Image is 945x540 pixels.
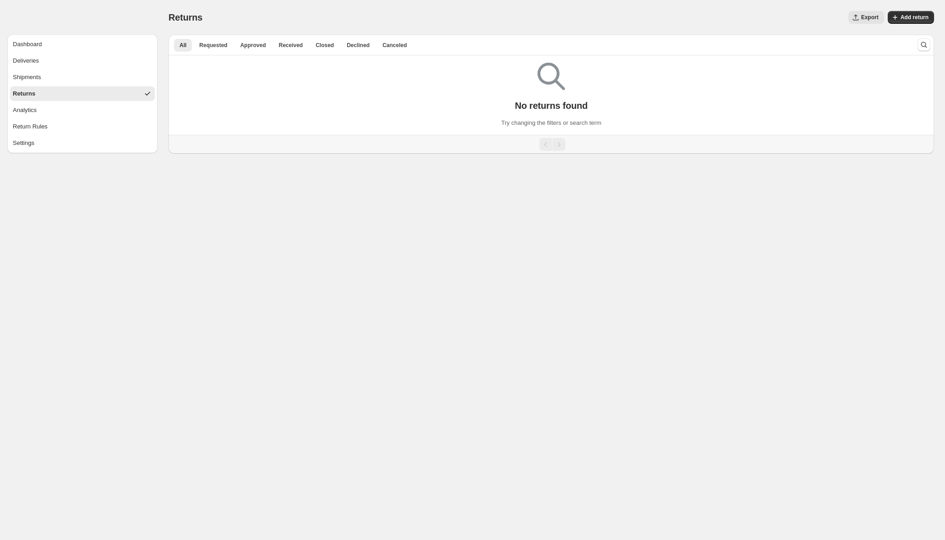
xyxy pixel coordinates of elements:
span: Export [861,14,879,21]
div: Analytics [13,106,37,115]
div: Dashboard [13,40,42,49]
button: Returns [10,86,155,101]
button: Shipments [10,70,155,85]
p: Try changing the filters or search term [501,118,601,128]
span: Returns [168,12,202,22]
div: Settings [13,139,34,148]
nav: Pagination [168,135,934,154]
img: Empty search results [538,63,565,90]
button: Search and filter results [918,38,930,51]
span: Requested [199,42,227,49]
div: Return Rules [13,122,48,131]
span: Canceled [382,42,407,49]
button: Deliveries [10,53,155,68]
button: Dashboard [10,37,155,52]
button: Return Rules [10,119,155,134]
span: Received [279,42,303,49]
button: Settings [10,136,155,150]
div: Returns [13,89,35,98]
button: Export [848,11,884,24]
span: All [179,42,186,49]
div: Shipments [13,73,41,82]
span: Declined [347,42,369,49]
span: Approved [240,42,266,49]
div: Deliveries [13,56,39,65]
button: Add return [888,11,934,24]
span: Closed [315,42,334,49]
p: No returns found [515,100,587,111]
button: Analytics [10,103,155,118]
span: Add return [901,14,929,21]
